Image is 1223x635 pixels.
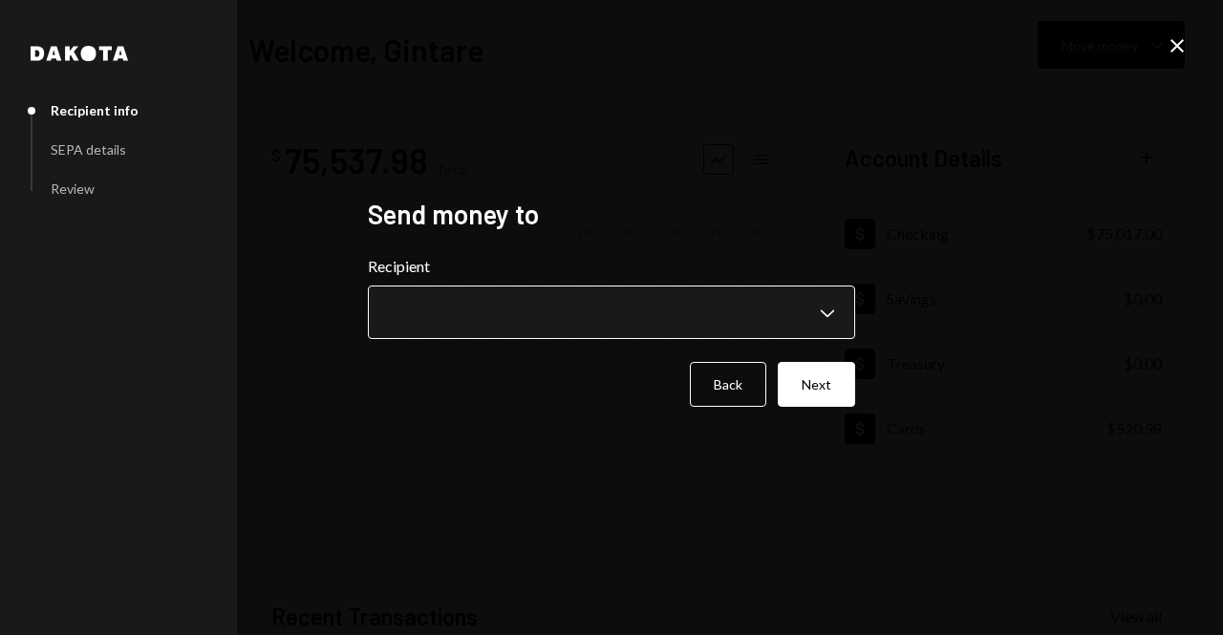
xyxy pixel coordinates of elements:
[51,180,95,197] div: Review
[368,255,855,278] label: Recipient
[778,362,855,407] button: Next
[368,286,855,339] button: Recipient
[368,196,855,233] h2: Send money to
[51,141,126,158] div: SEPA details
[51,102,139,118] div: Recipient info
[690,362,766,407] button: Back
